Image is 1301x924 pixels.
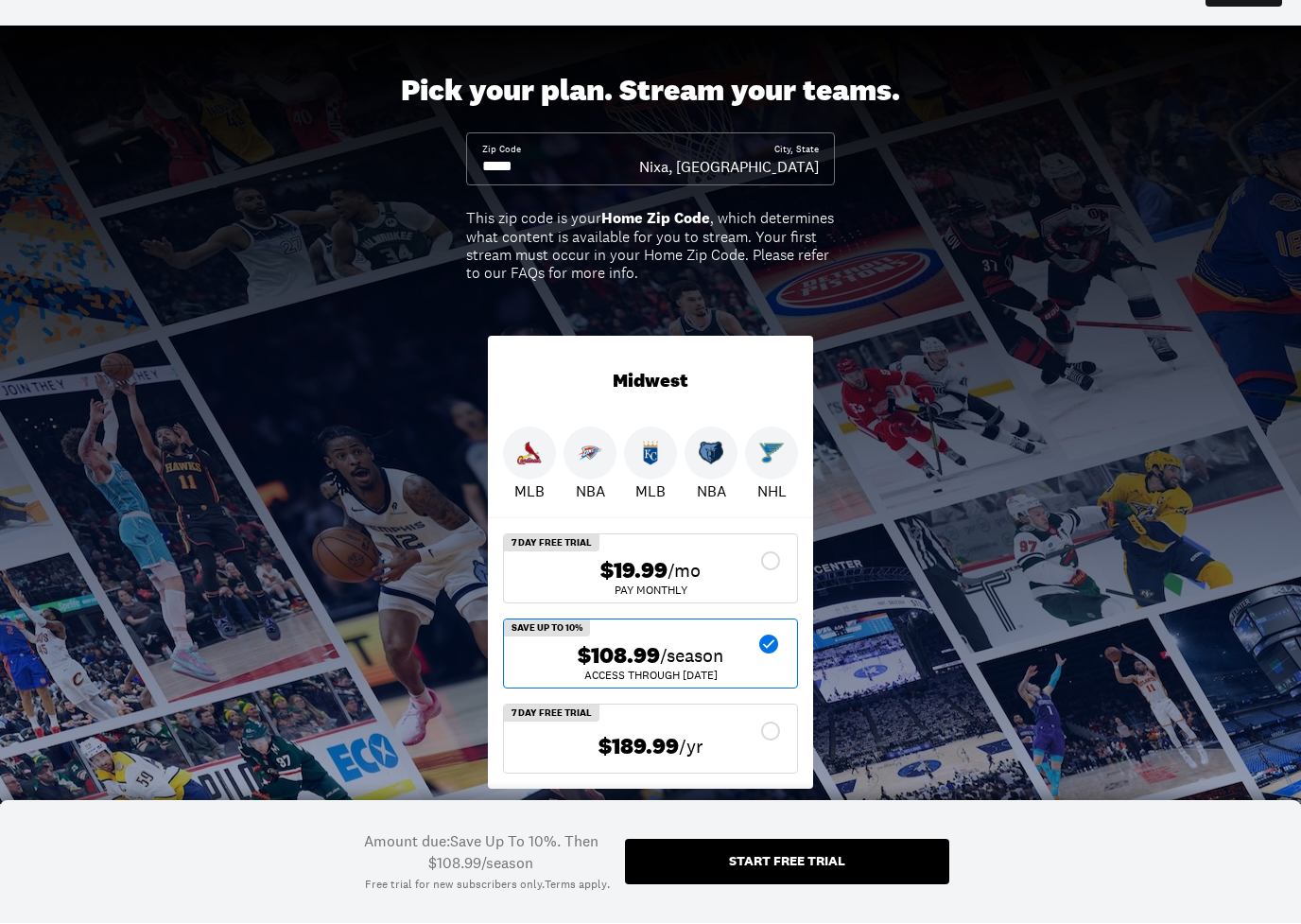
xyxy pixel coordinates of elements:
div: Midwest [488,337,813,427]
div: Zip Code [482,144,521,157]
div: Pick your plan. Stream your teams. [401,74,900,110]
b: Home Zip Code [601,209,710,229]
span: /season [660,643,723,670]
div: 7 Day Free Trial [504,706,599,723]
div: 7 Day Free Trial [504,535,599,552]
img: Blues [759,442,784,466]
img: Thunder [578,442,602,466]
div: Nixa, [GEOGRAPHIC_DATA] [639,157,819,178]
div: ACCESS THROUGH [DATE] [519,671,782,682]
div: Start free trial [729,855,845,868]
a: Terms apply [545,878,607,894]
div: City, State [774,144,819,157]
div: Free trial for new subscribers only. . [365,878,610,894]
span: /mo [668,558,701,584]
p: NBA [576,480,605,503]
img: Royals [638,442,663,466]
p: NBA [697,480,726,503]
p: NHL [757,480,787,503]
span: $19.99 [600,558,668,585]
img: Cardinals [517,442,542,466]
p: MLB [635,480,666,503]
span: /yr [679,734,703,760]
div: This zip code is your , which determines what content is available for you to stream. Your first ... [466,210,835,283]
p: MLB [514,480,545,503]
div: Save Up To 10% [504,620,590,637]
div: Pay Monthly [519,585,782,597]
span: $108.99 [578,643,660,671]
img: Grizzlies [699,442,723,466]
div: Amount due: Save Up To 10%. Then $108.99/season [352,831,610,874]
span: $189.99 [598,734,679,761]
